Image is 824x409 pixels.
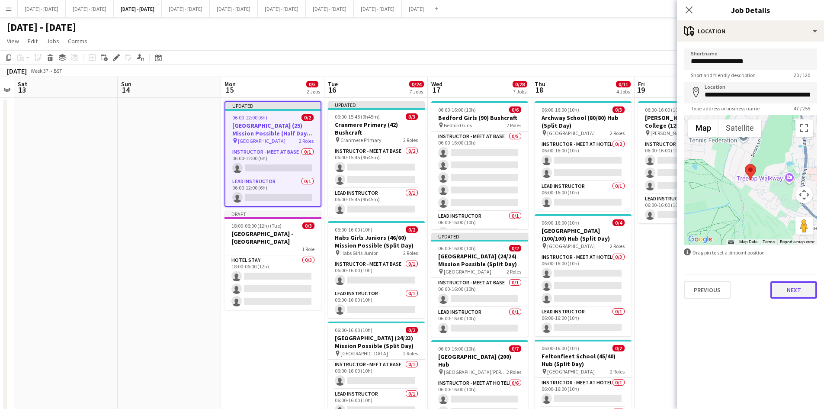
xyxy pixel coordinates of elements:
[638,114,735,129] h3: [PERSON_NAME] Catholic College (125) Hub (H/D AM)
[3,35,22,47] a: View
[431,233,528,337] app-job-card: Updated06:00-16:00 (10h)0/2[GEOGRAPHIC_DATA] (24/24) Mission Possible (Split Day) [GEOGRAPHIC_DAT...
[770,281,817,299] button: Next
[535,214,632,336] app-job-card: 06:00-16:00 (10h)0/4[GEOGRAPHIC_DATA] (100/100) Hub (Split Day) [GEOGRAPHIC_DATA]2 RolesInstructo...
[340,250,378,256] span: Habs Girls Junior
[431,132,528,211] app-card-role: Instructor - Meet at Base0/506:00-16:00 (10h)
[795,186,813,203] button: Map camera controls
[29,68,50,74] span: Week 37
[638,80,645,88] span: Fri
[645,106,683,113] span: 06:00-16:00 (10h)
[616,88,630,95] div: 4 Jobs
[612,219,625,226] span: 0/4
[431,80,442,88] span: Wed
[210,0,258,17] button: [DATE] - [DATE]
[409,81,424,87] span: 0/24
[406,113,418,120] span: 0/3
[535,352,632,368] h3: Feltonfleet School (45/40) Hub (Split Day)
[406,226,418,233] span: 0/2
[535,252,632,307] app-card-role: Instructor - Meet at Hotel0/306:00-16:00 (10h)
[780,239,814,244] a: Report a map error
[542,106,579,113] span: 06:00-16:00 (10h)
[638,194,735,223] app-card-role: Lead Instructor0/106:00-16:00 (10h)
[327,85,338,95] span: 16
[431,252,528,268] h3: [GEOGRAPHIC_DATA] (24/24) Mission Possible (Split Day)
[224,210,321,217] div: Draft
[533,85,545,95] span: 18
[328,259,425,289] app-card-role: Instructor - Meet at Base0/106:00-16:00 (10h)
[431,353,528,368] h3: [GEOGRAPHIC_DATA] (200) Hub
[224,230,321,245] h3: [GEOGRAPHIC_DATA] - [GEOGRAPHIC_DATA]
[403,350,418,357] span: 2 Roles
[335,226,372,233] span: 06:00-16:00 (10h)
[225,102,321,109] div: Updated
[547,130,595,136] span: [GEOGRAPHIC_DATA]
[7,67,27,75] div: [DATE]
[535,101,632,211] app-job-card: 06:00-16:00 (10h)0/3Archway School (80/80) Hub (Split Day) [GEOGRAPHIC_DATA]2 RolesInstructor - M...
[509,245,521,251] span: 0/2
[638,139,735,194] app-card-role: Instructor - Meet at Base0/306:00-16:00 (10h)
[224,255,321,310] app-card-role: Hotel Stay0/318:00-06:00 (12h)
[438,106,476,113] span: 06:00-16:00 (10h)
[299,138,314,144] span: 2 Roles
[509,106,521,113] span: 0/6
[444,369,507,375] span: [GEOGRAPHIC_DATA][PERSON_NAME]
[354,0,402,17] button: [DATE] - [DATE]
[542,345,579,351] span: 06:00-16:00 (10h)
[410,88,423,95] div: 7 Jobs
[307,88,320,95] div: 2 Jobs
[403,250,418,256] span: 2 Roles
[224,80,236,88] span: Mon
[610,130,625,136] span: 2 Roles
[684,281,731,299] button: Previous
[238,138,285,144] span: [GEOGRAPHIC_DATA]
[302,222,314,229] span: 0/3
[509,345,521,352] span: 0/7
[688,119,718,137] button: Show street map
[795,119,813,137] button: Toggle fullscreen view
[431,233,528,240] div: Updated
[224,101,321,207] app-job-card: Updated06:00-12:00 (6h)0/2[GEOGRAPHIC_DATA] (25) Mission Possible (Half Day AM) [GEOGRAPHIC_DATA]...
[7,37,19,45] span: View
[335,327,372,333] span: 06:00-16:00 (10h)
[328,221,425,318] app-job-card: 06:00-16:00 (10h)0/2Habs Girls Juniors (46/60) Mission Possible (Split Day) Habs Girls Junior2 Ro...
[431,211,528,241] app-card-role: Lead Instructor0/106:00-16:00 (10h)
[444,268,491,275] span: [GEOGRAPHIC_DATA]
[225,177,321,206] app-card-role: Lead Instructor0/106:00-12:00 (6h)
[610,368,625,375] span: 2 Roles
[328,188,425,218] app-card-role: Lead Instructor0/106:00-15:45 (9h45m)
[431,278,528,307] app-card-role: Instructor - Meet at Base0/106:00-16:00 (10h)
[612,106,625,113] span: 0/3
[328,101,425,108] div: Updated
[225,122,321,137] h3: [GEOGRAPHIC_DATA] (25) Mission Possible (Half Day AM)
[328,146,425,188] app-card-role: Instructor - Meet at Base0/206:00-15:45 (9h45m)
[406,327,418,333] span: 0/2
[507,268,521,275] span: 2 Roles
[18,0,66,17] button: [DATE] - [DATE]
[64,35,91,47] a: Comms
[328,234,425,249] h3: Habs Girls Juniors (46/60) Mission Possible (Split Day)
[46,37,59,45] span: Jobs
[795,217,813,235] button: Drag Pegman onto the map to open Street View
[66,0,114,17] button: [DATE] - [DATE]
[225,147,321,177] app-card-role: Instructor - Meet at Base0/106:00-12:00 (6h)
[612,345,625,351] span: 0/2
[739,239,757,245] button: Map Data
[306,0,354,17] button: [DATE] - [DATE]
[507,369,521,375] span: 2 Roles
[547,243,595,249] span: [GEOGRAPHIC_DATA]
[507,122,521,129] span: 2 Roles
[513,81,527,87] span: 0/28
[340,350,388,357] span: [GEOGRAPHIC_DATA]
[431,101,528,229] div: 06:00-16:00 (10h)0/6Bedford Girls (90) Bushcraft Bedford Girls2 RolesInstructor - Meet at Base0/5...
[403,137,418,143] span: 2 Roles
[302,246,314,252] span: 1 Role
[335,113,380,120] span: 06:00-15:45 (9h45m)
[224,210,321,310] app-job-card: Draft18:00-06:00 (12h) (Tue)0/3[GEOGRAPHIC_DATA] - [GEOGRAPHIC_DATA]1 RoleHotel Stay0/318:00-06:0...
[542,219,579,226] span: 06:00-16:00 (10h)
[402,0,431,17] button: [DATE]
